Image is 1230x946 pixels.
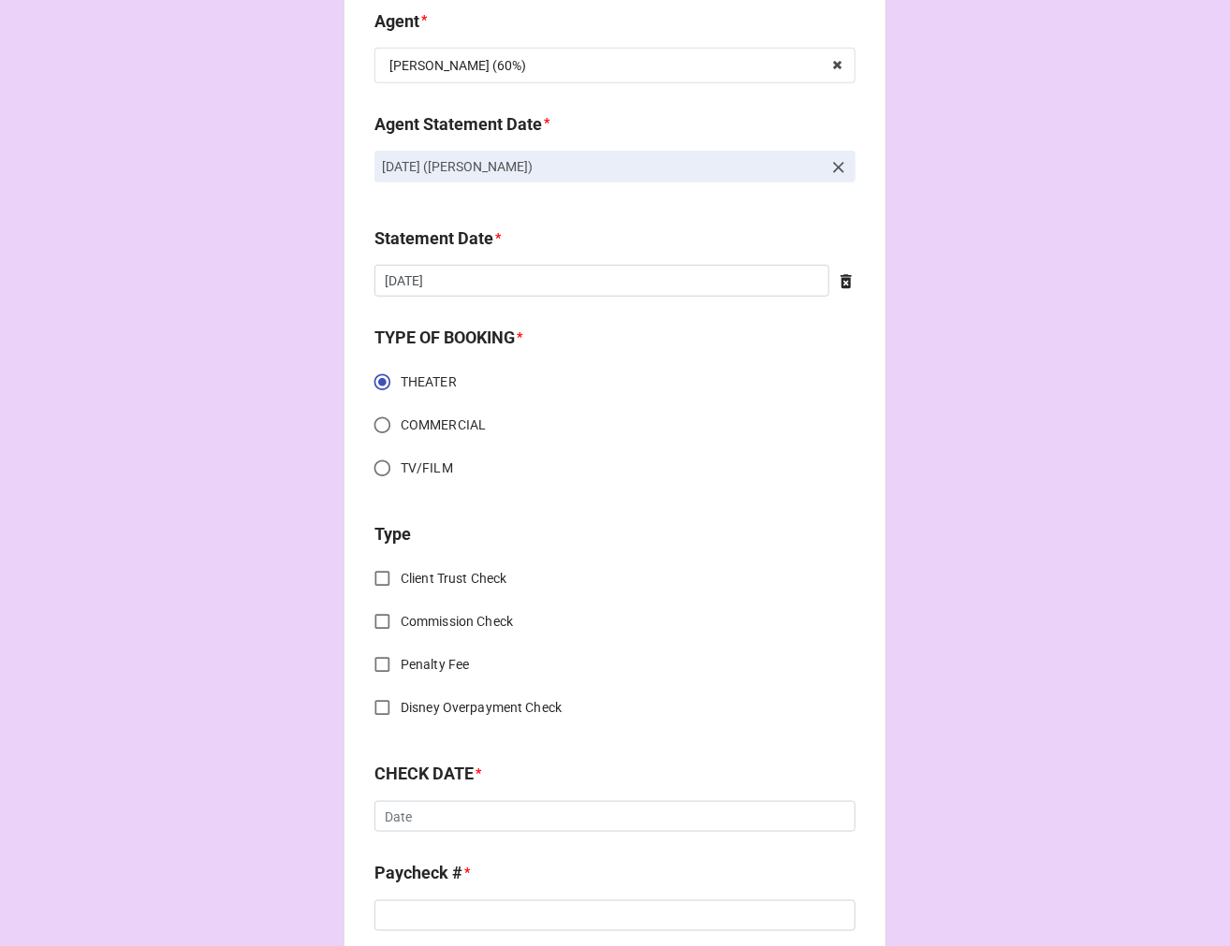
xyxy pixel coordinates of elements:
input: Date [374,265,829,297]
label: Agent Statement Date [374,111,542,138]
span: COMMERCIAL [401,415,486,435]
span: Commission Check [401,612,513,632]
label: TYPE OF BOOKING [374,325,515,351]
label: Statement Date [374,226,493,252]
span: Disney Overpayment Check [401,698,562,718]
span: Client Trust Check [401,569,506,589]
label: CHECK DATE [374,761,474,787]
p: [DATE] ([PERSON_NAME]) [382,157,822,176]
span: Penalty Fee [401,655,469,675]
input: Date [374,801,856,833]
div: [PERSON_NAME] (60%) [389,59,526,72]
label: Paycheck # [374,860,462,886]
label: Type [374,521,411,547]
span: THEATER [401,372,457,392]
span: TV/FILM [401,458,453,478]
label: Agent [374,8,419,35]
